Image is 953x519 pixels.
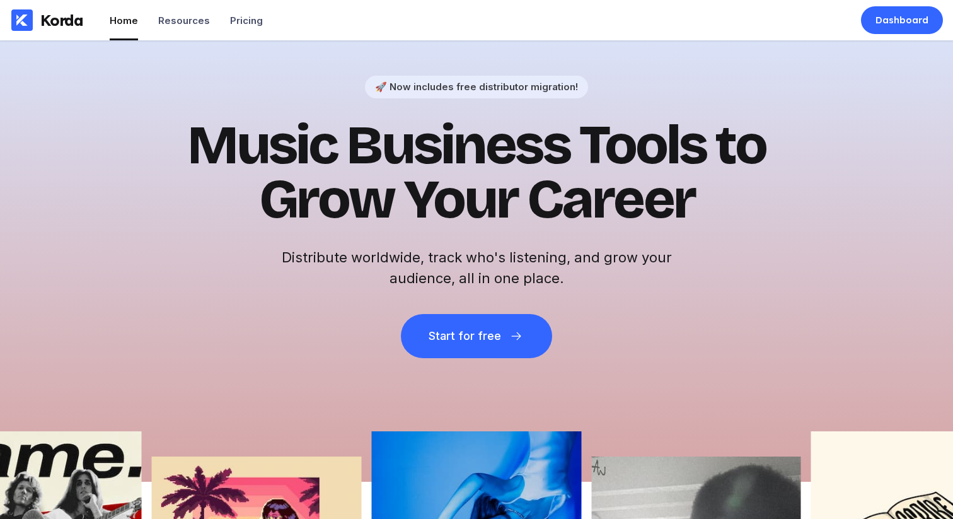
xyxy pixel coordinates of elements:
h2: Distribute worldwide, track who's listening, and grow your audience, all in one place. [275,247,678,289]
a: Dashboard [861,6,943,34]
div: Korda [40,11,83,30]
div: 🚀 Now includes free distributor migration! [375,81,578,93]
div: Start for free [429,330,500,342]
div: Pricing [230,15,263,26]
div: Dashboard [875,14,928,26]
h1: Music Business Tools to Grow Your Career [168,119,785,227]
div: Resources [158,15,210,26]
button: Start for free [401,314,552,358]
div: Home [110,15,138,26]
